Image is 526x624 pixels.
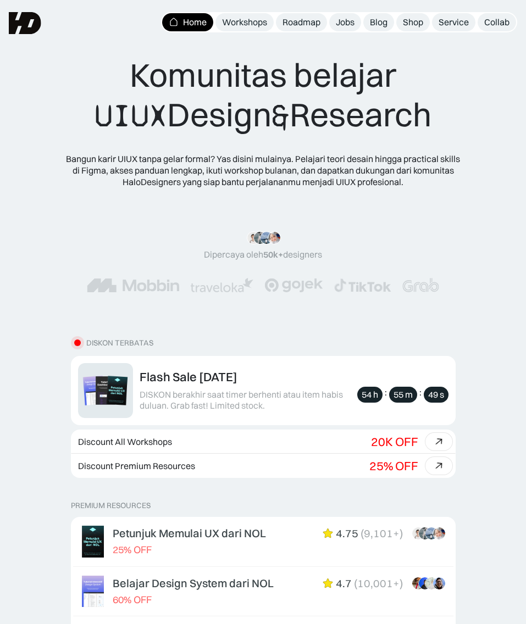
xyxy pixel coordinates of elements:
div: : [385,387,387,398]
div: DISKON berakhir saat timer berhenti atau item habis duluan. Grab fast! Limited stock. [140,389,352,412]
div: Service [439,16,469,28]
div: Home [183,16,207,28]
div: 9,101+ [364,527,400,540]
div: Discount Premium Resources [78,461,195,471]
div: 54 h [362,389,378,400]
div: diskon terbatas [86,338,153,348]
a: Workshops [215,13,274,31]
div: Collab [484,16,510,28]
a: Discount Premium Resources25% OFF [71,454,456,478]
div: ) [400,527,403,540]
div: 60% OFF [113,594,152,606]
div: Komunitas belajar Design Research [95,55,431,136]
div: Workshops [222,16,267,28]
div: Bangun karir UIUX tanpa gelar formal? Yas disini mulainya. Pelajari teori desain hingga practical... [65,153,461,187]
p: PREMIUM RESOURCES [71,501,456,510]
a: Roadmap [276,13,327,31]
a: Jobs [329,13,361,31]
a: Collab [478,13,516,31]
a: Discount All Workshops20K OFF [71,430,456,454]
div: ) [400,577,403,590]
div: 10,001+ [357,577,400,590]
span: 50k+ [263,249,283,260]
div: 49 s [428,389,444,400]
div: ( [361,527,364,540]
a: Home [162,13,213,31]
span: UIUX [95,96,167,136]
span: & [272,96,290,136]
div: 4.7 [336,577,352,590]
a: Service [432,13,475,31]
a: Belajar Design System dari NOL60% OFF4.7(10,001+) [73,569,453,614]
div: 20K OFF [371,434,418,449]
div: : [419,387,422,398]
div: Petunjuk Memulai UX dari NOL [113,527,266,540]
div: Flash Sale [DATE] [140,370,237,384]
a: Shop [396,13,430,31]
div: Jobs [336,16,355,28]
div: Roadmap [283,16,320,28]
a: Petunjuk Memulai UX dari NOL25% OFF4.75(9,101+) [73,519,453,564]
div: ( [354,577,357,590]
div: Discount All Workshops [78,437,172,447]
a: Blog [363,13,394,31]
div: Blog [370,16,387,28]
div: 4.75 [336,527,358,540]
div: Shop [403,16,423,28]
div: 25% OFF [369,459,418,473]
div: 55 m [394,389,413,400]
div: 25% OFF [113,544,152,556]
div: Belajar Design System dari NOL [113,577,274,590]
div: Dipercaya oleh designers [204,249,322,260]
